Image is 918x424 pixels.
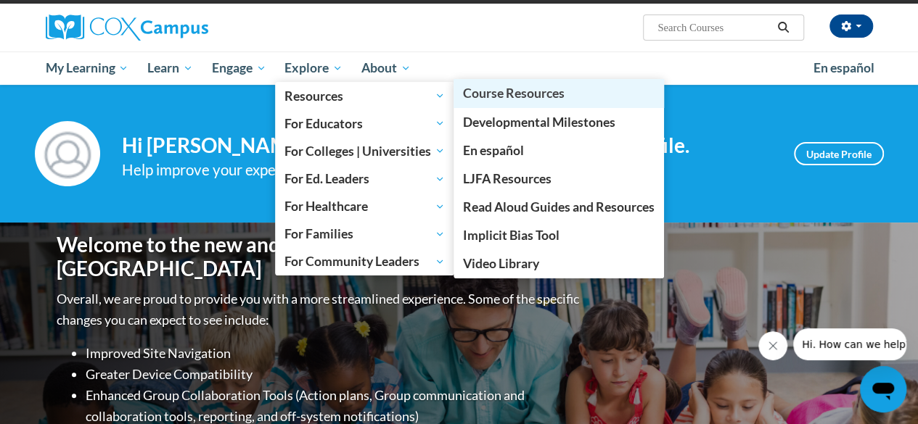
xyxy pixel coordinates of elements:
a: Engage [202,51,276,85]
span: Explore [284,59,343,77]
span: En español [814,60,874,75]
a: For Educators [275,109,454,137]
span: For Educators [284,115,445,132]
a: About [352,51,420,85]
div: Help improve your experience by keeping your profile up to date. [122,158,772,182]
span: For Community Leaders [284,253,445,270]
iframe: Close message [758,331,787,360]
span: Course Resources [463,86,565,101]
a: For Community Leaders [275,248,454,275]
a: For Healthcare [275,193,454,220]
span: Engage [212,59,266,77]
li: Improved Site Navigation [86,343,583,364]
span: About [361,59,411,77]
a: Course Resources [454,79,664,107]
button: Account Settings [829,14,873,38]
a: My Learning [36,51,139,85]
span: Implicit Bias Tool [463,228,560,243]
iframe: Button to launch messaging window [860,366,906,412]
img: Profile Image [35,121,100,186]
a: For Ed. Leaders [275,165,454,193]
p: Overall, we are proud to provide you with a more streamlined experience. Some of the specific cha... [57,288,583,331]
iframe: Message from company [793,328,906,360]
a: Learn [138,51,202,85]
a: LJFA Resources [454,165,664,193]
li: Greater Device Compatibility [86,364,583,385]
a: For Colleges | Universities [275,137,454,165]
a: Explore [275,51,352,85]
a: Video Library [454,249,664,278]
span: Video Library [463,256,539,271]
span: LJFA Resources [463,171,552,186]
a: Update Profile [794,142,884,165]
button: Search [772,19,794,36]
span: For Healthcare [284,198,445,215]
a: Developmental Milestones [454,108,664,136]
span: For Families [284,225,445,243]
span: Learn [147,59,193,77]
a: For Families [275,220,454,248]
h4: Hi [PERSON_NAME] May! Take a minute to review your profile. [122,133,772,158]
a: En español [454,136,664,165]
span: Developmental Milestones [463,115,615,130]
a: Read Aloud Guides and Resources [454,193,664,221]
h1: Welcome to the new and improved [PERSON_NAME][GEOGRAPHIC_DATA] [57,233,583,281]
div: Main menu [35,51,884,85]
span: Read Aloud Guides and Resources [463,199,655,215]
input: Search Courses [656,19,772,36]
img: Cox Campus [46,14,208,41]
span: Resources [284,87,445,104]
span: For Ed. Leaders [284,170,445,188]
a: Resources [275,82,454,109]
a: Cox Campus [46,14,307,41]
span: En español [463,143,524,158]
a: En español [804,53,884,83]
span: For Colleges | Universities [284,142,445,159]
a: Implicit Bias Tool [454,221,664,249]
span: Hi. How can we help? [9,10,118,22]
span: My Learning [45,59,128,77]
